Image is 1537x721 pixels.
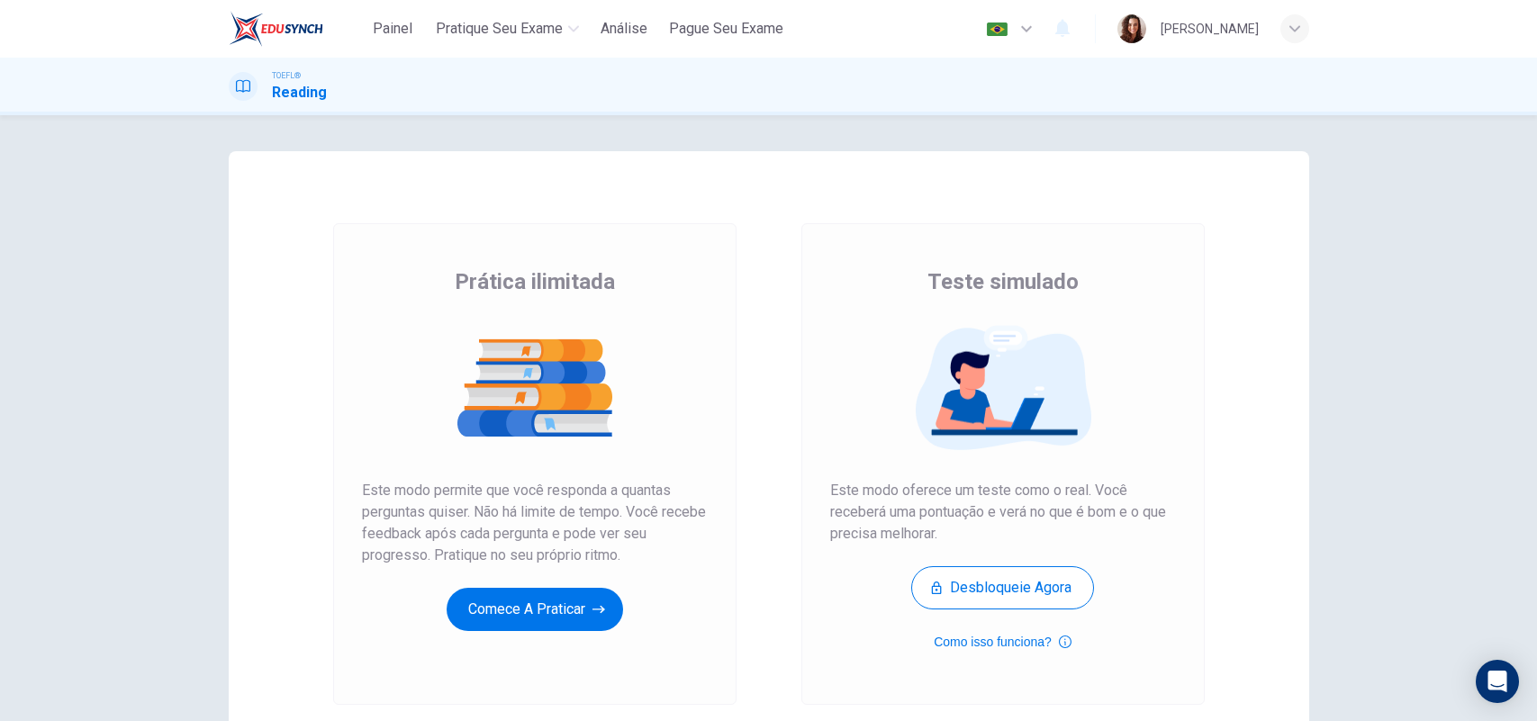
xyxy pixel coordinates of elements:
span: Análise [601,18,647,40]
img: EduSynch logo [229,11,323,47]
button: Como isso funciona? [934,631,1071,653]
button: Pratique seu exame [429,13,586,45]
button: Desbloqueie agora [911,566,1094,609]
button: Painel [364,13,421,45]
span: Este modo permite que você responda a quantas perguntas quiser. Não há limite de tempo. Você rece... [362,480,708,566]
img: pt [986,23,1008,36]
span: Painel [373,18,412,40]
button: Análise [593,13,655,45]
span: Pratique seu exame [436,18,563,40]
span: Este modo oferece um teste como o real. Você receberá uma pontuação e verá no que é bom e o que p... [830,480,1176,545]
h1: Reading [272,82,327,104]
button: Pague Seu Exame [662,13,791,45]
span: Pague Seu Exame [669,18,783,40]
span: TOEFL® [272,69,301,82]
img: Profile picture [1117,14,1146,43]
span: Prática ilimitada [455,267,615,296]
div: Open Intercom Messenger [1476,660,1519,703]
span: Teste simulado [927,267,1079,296]
div: [PERSON_NAME] [1161,18,1259,40]
a: EduSynch logo [229,11,365,47]
button: Comece a praticar [447,588,623,631]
